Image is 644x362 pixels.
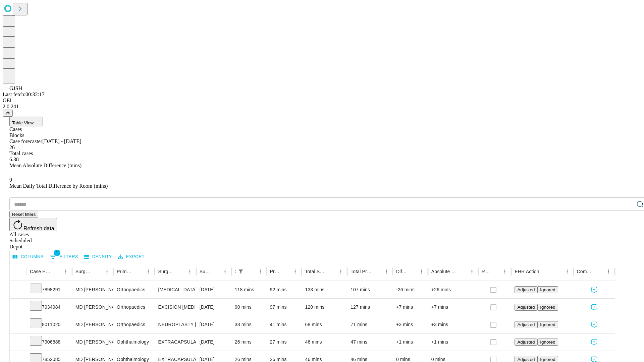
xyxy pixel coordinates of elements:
[540,357,555,362] span: Ignored
[176,267,185,276] button: Sort
[52,267,61,276] button: Sort
[117,299,151,316] div: Orthopaedics
[270,269,281,274] div: Predicted In Room Duration
[3,92,45,97] span: Last fetch: 00:32:17
[236,267,246,276] button: Show filters
[9,150,33,156] span: Total cases
[220,267,230,276] button: Menu
[396,316,425,333] div: +3 mins
[158,281,193,298] div: [MEDICAL_DATA] MEDIAL AND LATERAL MENISCECTOMY
[48,251,80,262] button: Show filters
[9,157,19,162] span: 6.38
[9,211,38,218] button: Reset filters
[235,334,263,351] div: 26 mins
[351,316,389,333] div: 71 mins
[500,267,509,276] button: Menu
[200,269,210,274] div: Surgery Date
[537,339,558,346] button: Ignored
[537,321,558,328] button: Ignored
[540,267,549,276] button: Sort
[431,281,475,298] div: +26 mins
[431,269,457,274] div: Absolute Difference
[134,267,144,276] button: Sort
[235,299,263,316] div: 90 mins
[517,322,535,327] span: Adjusted
[235,269,235,274] div: Scheduled In Room Duration
[305,334,344,351] div: 46 mins
[270,334,299,351] div: 27 mins
[515,321,537,328] button: Adjusted
[431,334,475,351] div: +1 mins
[327,267,336,276] button: Sort
[396,334,425,351] div: +1 mins
[517,287,535,292] span: Adjusted
[200,299,228,316] div: [DATE]
[270,281,299,298] div: 92 mins
[9,117,43,126] button: Table View
[515,269,539,274] div: EHR Action
[537,286,558,293] button: Ignored
[290,267,300,276] button: Menu
[30,281,69,298] div: 7898291
[517,340,535,345] span: Adjusted
[604,267,613,276] button: Menu
[9,85,22,91] span: GJSH
[13,337,23,348] button: Expand
[75,281,110,298] div: MD [PERSON_NAME] [PERSON_NAME]
[102,267,112,276] button: Menu
[281,267,290,276] button: Sort
[482,269,490,274] div: Resolved in EHR
[491,267,500,276] button: Sort
[9,138,42,144] span: Case forecaster
[117,334,151,351] div: Ophthalmology
[235,316,263,333] div: 38 mins
[42,138,81,144] span: [DATE] - [DATE]
[305,269,326,274] div: Total Scheduled Duration
[336,267,345,276] button: Menu
[75,299,110,316] div: MD [PERSON_NAME] [PERSON_NAME]
[515,286,537,293] button: Adjusted
[540,287,555,292] span: Ignored
[75,334,110,351] div: MD [PERSON_NAME]
[12,212,36,217] span: Reset filters
[12,120,34,125] span: Table View
[351,299,389,316] div: 127 mins
[594,267,604,276] button: Sort
[517,357,535,362] span: Adjusted
[13,319,23,331] button: Expand
[9,183,108,189] span: Mean Daily Total Difference by Room (mins)
[3,98,641,104] div: GEI
[200,281,228,298] div: [DATE]
[9,163,82,168] span: Mean Absolute Difference (mins)
[256,267,265,276] button: Menu
[30,269,51,274] div: Case Epic Id
[3,104,641,110] div: 2.0.241
[540,322,555,327] span: Ignored
[515,304,537,311] button: Adjusted
[93,267,102,276] button: Sort
[185,267,195,276] button: Menu
[144,267,153,276] button: Menu
[458,267,467,276] button: Sort
[9,177,12,183] span: 9
[540,340,555,345] span: Ignored
[417,267,426,276] button: Menu
[5,111,10,116] span: @
[382,267,391,276] button: Menu
[351,281,389,298] div: 107 mins
[431,299,475,316] div: +7 mins
[54,249,60,256] span: 1
[540,305,555,310] span: Ignored
[117,281,151,298] div: Orthopaedics
[372,267,382,276] button: Sort
[270,299,299,316] div: 97 mins
[431,316,475,333] div: +3 mins
[305,299,344,316] div: 120 mins
[158,316,193,333] div: NEUROPLASTY [MEDICAL_DATA] AT [GEOGRAPHIC_DATA]
[211,267,220,276] button: Sort
[396,281,425,298] div: -26 mins
[396,269,407,274] div: Difference
[351,334,389,351] div: 47 mins
[270,316,299,333] div: 41 mins
[13,284,23,296] button: Expand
